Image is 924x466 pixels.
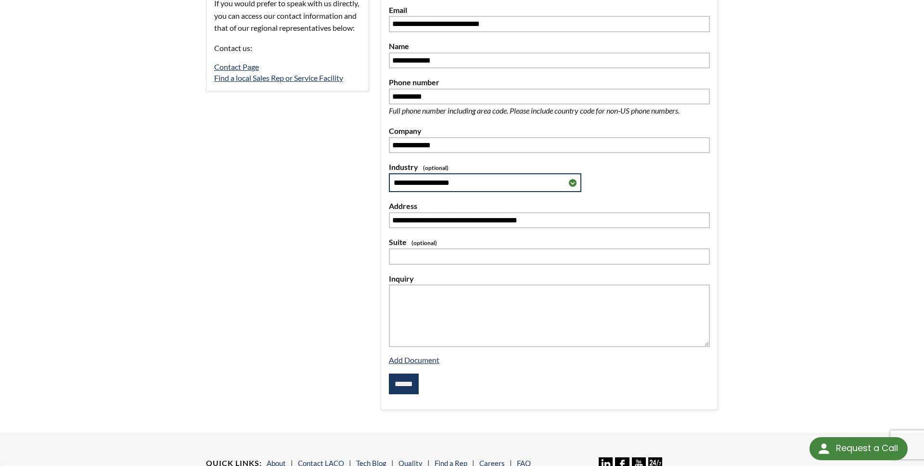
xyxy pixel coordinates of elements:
[389,272,710,285] label: Inquiry
[214,62,259,71] a: Contact Page
[816,441,832,456] img: round button
[389,4,710,16] label: Email
[389,161,710,173] label: Industry
[389,104,710,117] p: Full phone number including area code. Please include country code for non-US phone numbers.
[809,437,908,460] div: Request a Call
[214,42,361,54] p: Contact us:
[389,236,710,248] label: Suite
[389,125,710,137] label: Company
[836,437,898,459] div: Request a Call
[389,76,710,89] label: Phone number
[389,200,710,212] label: Address
[214,73,343,82] a: Find a local Sales Rep or Service Facility
[389,355,439,364] a: Add Document
[389,40,710,52] label: Name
